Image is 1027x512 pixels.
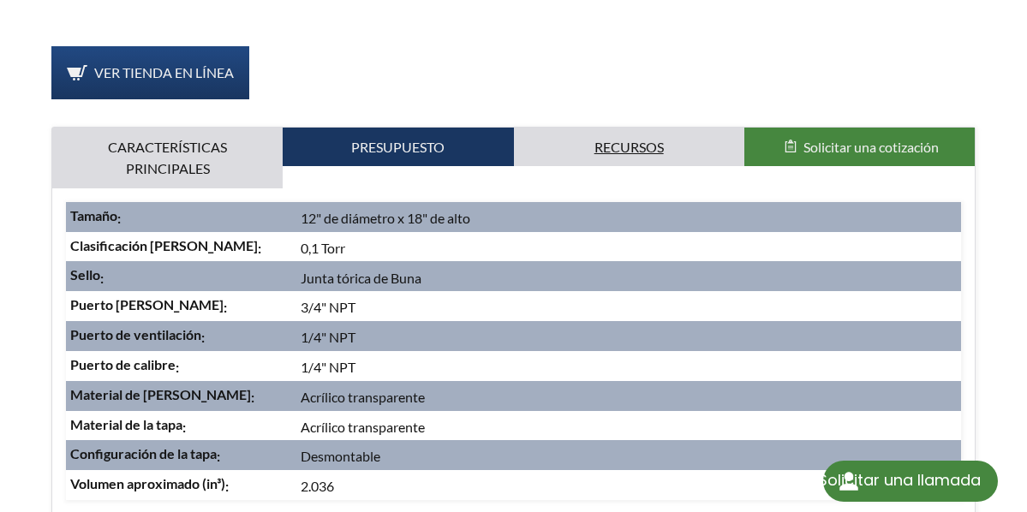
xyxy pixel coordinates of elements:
[301,240,345,256] font: 0,1 Torr
[225,478,229,494] font: :
[117,210,121,226] font: :
[803,139,939,155] font: Solicitar una cotización
[70,475,225,491] font: Volumen aproximado (in³)
[301,299,355,315] font: 3/4" NPT
[51,46,249,99] a: Ver tienda en línea
[70,416,182,432] font: Material de la tapa
[301,210,470,226] font: 12" de diámetro x 18" de alto
[70,207,117,223] font: Tamaño
[258,240,261,256] font: :
[70,237,258,253] font: Clasificación [PERSON_NAME]
[201,329,205,345] font: :
[283,128,513,167] a: Presupuesto
[108,139,227,177] font: Características principales
[594,139,664,155] font: Recursos
[301,419,425,435] font: Acrílico transparente
[301,329,355,345] font: 1/4" NPT
[301,359,355,375] font: 1/4" NPT
[301,478,334,494] font: 2.036
[70,445,217,461] font: Configuración de la tapa
[70,386,251,402] font: Material de [PERSON_NAME]
[70,356,176,372] font: Puerto de calibre
[744,128,975,167] button: Solicitar una cotización
[224,299,227,315] font: :
[818,469,981,491] font: Solicitar una llamada
[100,270,104,286] font: :
[251,389,254,405] font: :
[70,266,100,283] font: Sello
[301,449,380,465] font: Desmontable
[823,461,998,502] div: Solicitar una llamada
[301,389,425,405] font: Acrílico transparente
[176,359,179,375] font: :
[52,128,283,188] a: Características principales
[70,296,224,313] font: Puerto [PERSON_NAME]
[70,326,201,342] font: Puerto de ventilación
[217,449,220,465] font: :
[182,419,186,435] font: :
[351,139,445,155] font: Presupuesto
[301,270,421,286] font: Junta tórica de Buna
[94,64,234,80] font: Ver tienda en línea
[514,128,744,167] a: Recursos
